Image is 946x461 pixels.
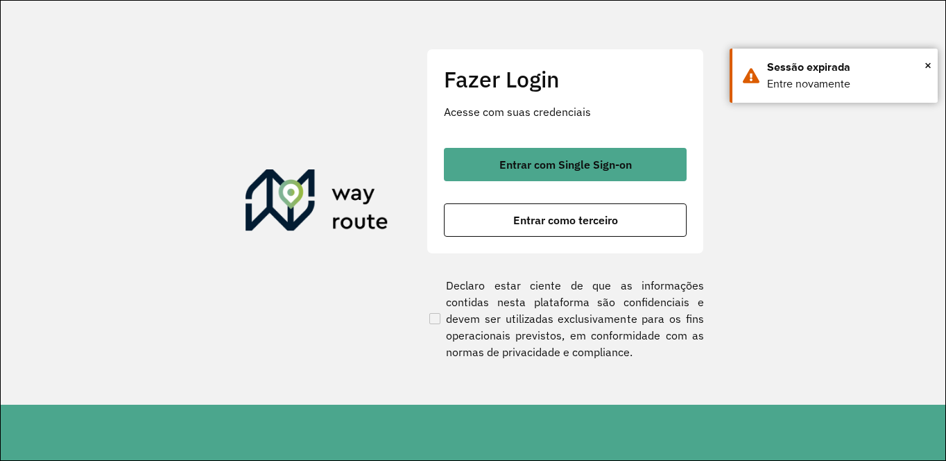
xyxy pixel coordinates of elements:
[767,76,927,92] div: Entre novamente
[444,66,687,92] h2: Fazer Login
[444,103,687,120] p: Acesse com suas credenciais
[767,59,927,76] div: Sessão expirada
[246,169,388,236] img: Roteirizador AmbevTech
[444,203,687,237] button: button
[925,55,931,76] button: Close
[513,215,618,226] span: Entrar como terceiro
[444,148,687,181] button: button
[499,159,632,170] span: Entrar com Single Sign-on
[427,277,704,360] label: Declaro estar ciente de que as informações contidas nesta plataforma são confidenciais e devem se...
[925,55,931,76] span: ×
